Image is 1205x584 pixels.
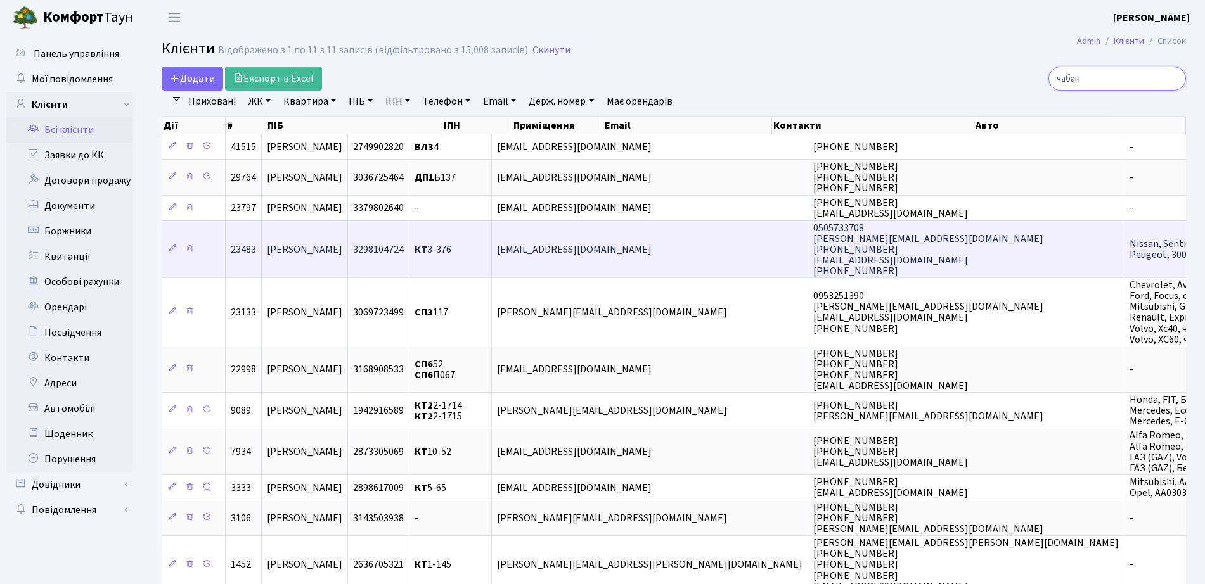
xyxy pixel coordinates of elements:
[353,305,404,319] span: 3069723499
[602,91,678,112] a: Має орендарів
[497,201,652,215] span: [EMAIL_ADDRESS][DOMAIN_NAME]
[267,140,342,154] span: [PERSON_NAME]
[162,37,215,60] span: Клієнти
[813,160,898,195] span: [PHONE_NUMBER] [PHONE_NUMBER] [PHONE_NUMBER]
[231,140,256,154] span: 41515
[231,243,256,257] span: 23483
[415,481,446,495] span: 5-65
[497,140,652,154] span: [EMAIL_ADDRESS][DOMAIN_NAME]
[170,72,215,86] span: Додати
[415,368,433,382] b: СП6
[353,243,404,257] span: 3298104724
[415,243,451,257] span: 3-376
[415,170,456,184] span: Б137
[813,346,968,393] span: [PHONE_NUMBER] [PHONE_NUMBER] [PHONE_NUMBER] [EMAIL_ADDRESS][DOMAIN_NAME]
[1048,67,1186,91] input: Пошук...
[353,558,404,572] span: 2636705321
[6,345,133,371] a: Контакти
[1058,28,1205,54] nav: breadcrumb
[1130,170,1133,184] span: -
[43,7,104,27] b: Комфорт
[6,472,133,497] a: Довідники
[267,201,342,215] span: [PERSON_NAME]
[267,362,342,376] span: [PERSON_NAME]
[353,403,404,417] span: 1942916589
[813,196,968,220] span: [PHONE_NUMBER] [EMAIL_ADDRESS][DOMAIN_NAME]
[267,403,342,417] span: [PERSON_NAME]
[6,244,133,269] a: Квитанції
[243,91,276,112] a: ЖК
[1144,34,1186,48] li: Список
[231,305,256,319] span: 23133
[497,445,652,459] span: [EMAIL_ADDRESS][DOMAIN_NAME]
[497,511,727,525] span: [PERSON_NAME][EMAIL_ADDRESS][DOMAIN_NAME]
[415,305,448,319] span: 117
[6,67,133,92] a: Мої повідомлення
[1130,140,1133,154] span: -
[497,403,727,417] span: [PERSON_NAME][EMAIL_ADDRESS][DOMAIN_NAME]
[278,91,341,112] a: Квартира
[813,398,1043,423] span: [PHONE_NUMBER] [PERSON_NAME][EMAIL_ADDRESS][DOMAIN_NAME]
[497,558,802,572] span: [PERSON_NAME][EMAIL_ADDRESS][PERSON_NAME][DOMAIN_NAME]
[231,403,251,417] span: 9089
[813,221,1043,278] span: 0505733708 [PERSON_NAME][EMAIL_ADDRESS][DOMAIN_NAME] [PHONE_NUMBER] [EMAIL_ADDRESS][DOMAIN_NAME] ...
[34,47,119,61] span: Панель управління
[43,7,133,29] span: Таун
[497,243,652,257] span: [EMAIL_ADDRESS][DOMAIN_NAME]
[267,511,342,525] span: [PERSON_NAME]
[6,396,133,421] a: Автомобілі
[415,357,433,371] b: СП6
[415,170,434,184] b: ДП1
[415,243,427,257] b: КТ
[415,140,439,154] span: 4
[353,201,404,215] span: 3379802640
[1130,511,1133,525] span: -
[6,295,133,320] a: Орендарі
[415,357,455,382] span: 52 П067
[267,170,342,184] span: [PERSON_NAME]
[415,481,427,495] b: КТ
[183,91,241,112] a: Приховані
[231,445,251,459] span: 7934
[218,44,530,56] div: Відображено з 1 по 11 з 11 записів (відфільтровано з 15,008 записів).
[231,511,251,525] span: 3106
[231,362,256,376] span: 22998
[442,117,512,134] th: ІПН
[231,558,251,572] span: 1452
[415,201,418,215] span: -
[6,117,133,143] a: Всі клієнти
[603,117,772,134] th: Email
[415,305,433,319] b: СП3
[415,558,427,572] b: КТ
[813,475,968,500] span: [PHONE_NUMBER] [EMAIL_ADDRESS][DOMAIN_NAME]
[813,289,1043,335] span: 0953251390 [PERSON_NAME][EMAIL_ADDRESS][DOMAIN_NAME] [EMAIL_ADDRESS][DOMAIN_NAME] [PHONE_NUMBER]
[267,243,342,257] span: [PERSON_NAME]
[267,445,342,459] span: [PERSON_NAME]
[1114,34,1144,48] a: Клієнти
[415,558,451,572] span: 1-145
[353,140,404,154] span: 2749902820
[1077,34,1100,48] a: Admin
[6,92,133,117] a: Клієнти
[6,497,133,523] a: Повідомлення
[267,305,342,319] span: [PERSON_NAME]
[6,371,133,396] a: Адреси
[32,72,113,86] span: Мої повідомлення
[266,117,442,134] th: ПІБ
[162,117,226,134] th: Дії
[353,481,404,495] span: 2898617009
[1130,362,1133,376] span: -
[524,91,598,112] a: Держ. номер
[380,91,415,112] a: ІПН
[497,170,652,184] span: [EMAIL_ADDRESS][DOMAIN_NAME]
[231,201,256,215] span: 23797
[267,481,342,495] span: [PERSON_NAME]
[6,269,133,295] a: Особові рахунки
[478,91,521,112] a: Email
[225,67,322,91] a: Експорт в Excel
[6,447,133,472] a: Порушення
[231,481,251,495] span: 3333
[415,511,418,525] span: -
[1130,201,1133,215] span: -
[1113,10,1190,25] a: [PERSON_NAME]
